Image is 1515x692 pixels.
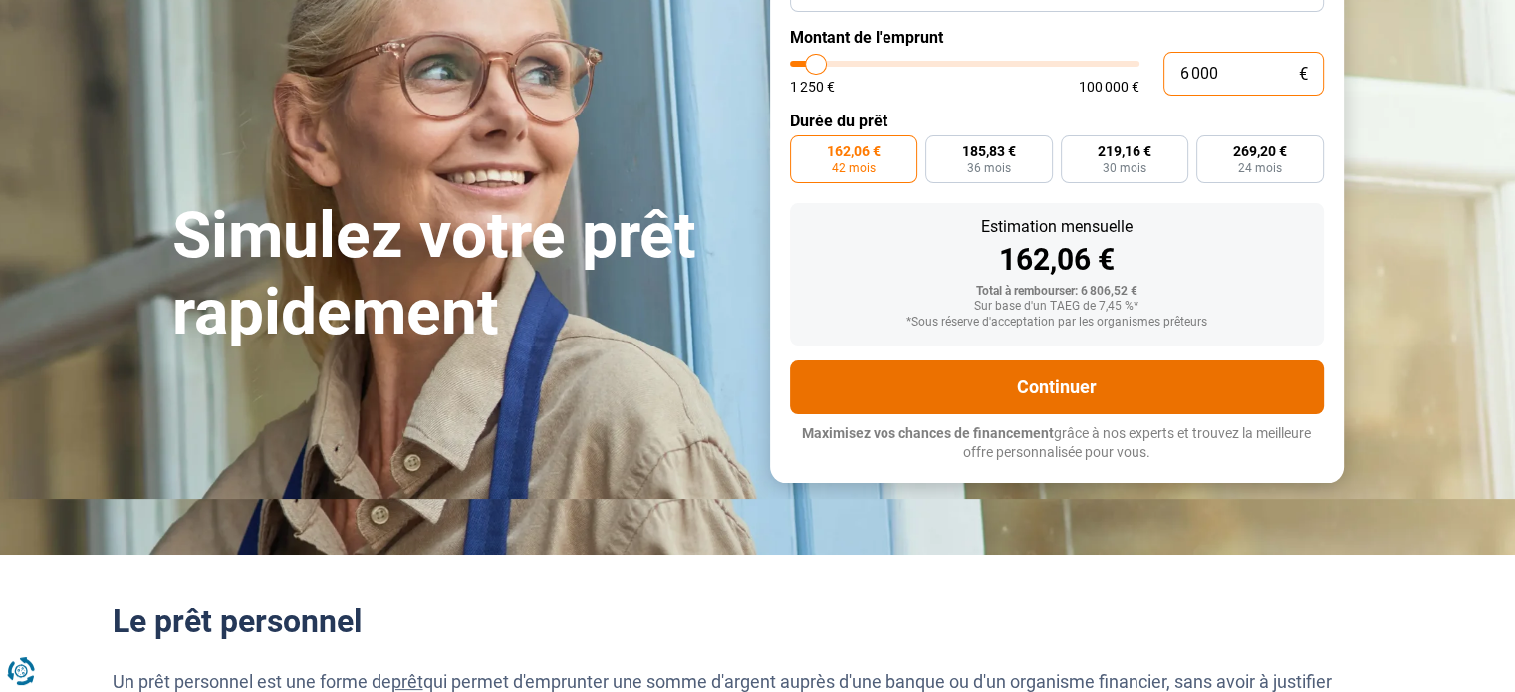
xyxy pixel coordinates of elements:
[967,162,1011,174] span: 36 mois
[790,112,1324,130] label: Durée du prêt
[113,602,1403,640] h2: Le prêt personnel
[806,285,1308,299] div: Total à rembourser: 6 806,52 €
[962,144,1016,158] span: 185,83 €
[790,424,1324,463] p: grâce à nos experts et trouvez la meilleure offre personnalisée pour vous.
[832,162,876,174] span: 42 mois
[790,80,835,94] span: 1 250 €
[1103,162,1146,174] span: 30 mois
[802,425,1054,441] span: Maximisez vos chances de financement
[806,300,1308,314] div: Sur base d'un TAEG de 7,45 %*
[806,316,1308,330] div: *Sous réserve d'acceptation par les organismes prêteurs
[1299,66,1308,83] span: €
[1233,144,1287,158] span: 269,20 €
[1079,80,1139,94] span: 100 000 €
[1098,144,1151,158] span: 219,16 €
[1238,162,1282,174] span: 24 mois
[391,671,423,692] a: prêt
[827,144,881,158] span: 162,06 €
[806,219,1308,235] div: Estimation mensuelle
[790,360,1324,414] button: Continuer
[790,28,1324,47] label: Montant de l'emprunt
[172,198,746,351] h1: Simulez votre prêt rapidement
[806,245,1308,275] div: 162,06 €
